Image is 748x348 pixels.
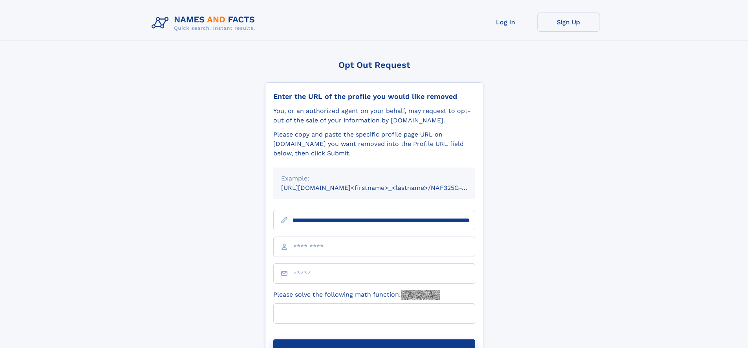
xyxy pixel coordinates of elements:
[474,13,537,32] a: Log In
[281,184,490,191] small: [URL][DOMAIN_NAME]<firstname>_<lastname>/NAF325G-xxxxxxxx
[273,106,475,125] div: You, or an authorized agent on your behalf, may request to opt-out of the sale of your informatio...
[273,130,475,158] div: Please copy and paste the specific profile page URL on [DOMAIN_NAME] you want removed into the Pr...
[273,92,475,101] div: Enter the URL of the profile you would like removed
[265,60,483,70] div: Opt Out Request
[273,290,440,300] label: Please solve the following math function:
[537,13,600,32] a: Sign Up
[148,13,262,34] img: Logo Names and Facts
[281,174,467,183] div: Example:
